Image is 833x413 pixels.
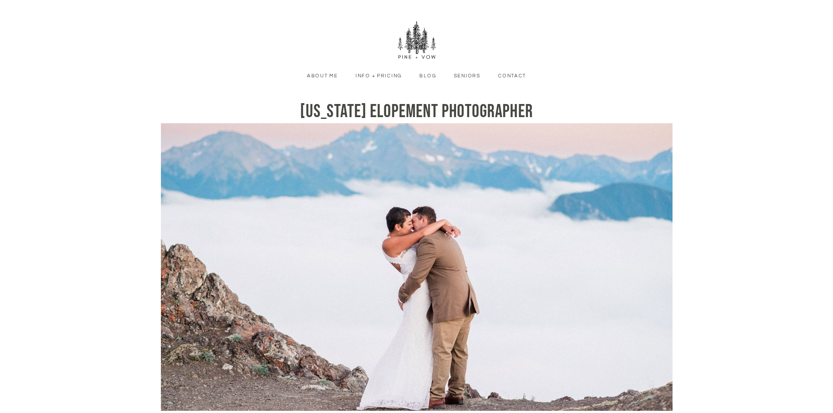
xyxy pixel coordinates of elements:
[349,72,408,80] a: Info + Pricing
[491,72,533,80] a: Contact
[300,101,533,123] span: [US_STATE] Elopement Photographer
[397,21,436,60] img: Pine + Vow
[300,72,345,80] a: About Me
[413,72,443,80] a: Blog
[447,72,487,80] a: Seniors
